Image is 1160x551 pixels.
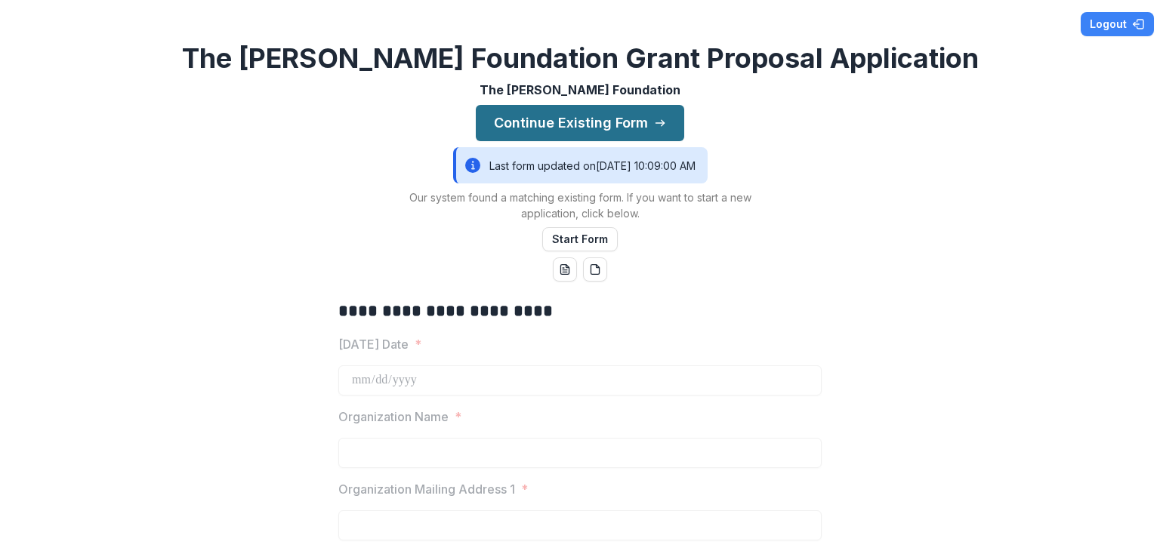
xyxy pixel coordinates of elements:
[453,147,708,183] div: Last form updated on [DATE] 10:09:00 AM
[338,480,515,498] p: Organization Mailing Address 1
[182,42,979,75] h2: The [PERSON_NAME] Foundation Grant Proposal Application
[1081,12,1154,36] button: Logout
[583,257,607,282] button: pdf-download
[391,189,769,221] p: Our system found a matching existing form. If you want to start a new application, click below.
[338,408,449,426] p: Organization Name
[480,81,680,99] p: The [PERSON_NAME] Foundation
[338,335,409,353] p: [DATE] Date
[476,105,684,141] button: Continue Existing Form
[542,227,618,251] button: Start Form
[553,257,577,282] button: word-download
